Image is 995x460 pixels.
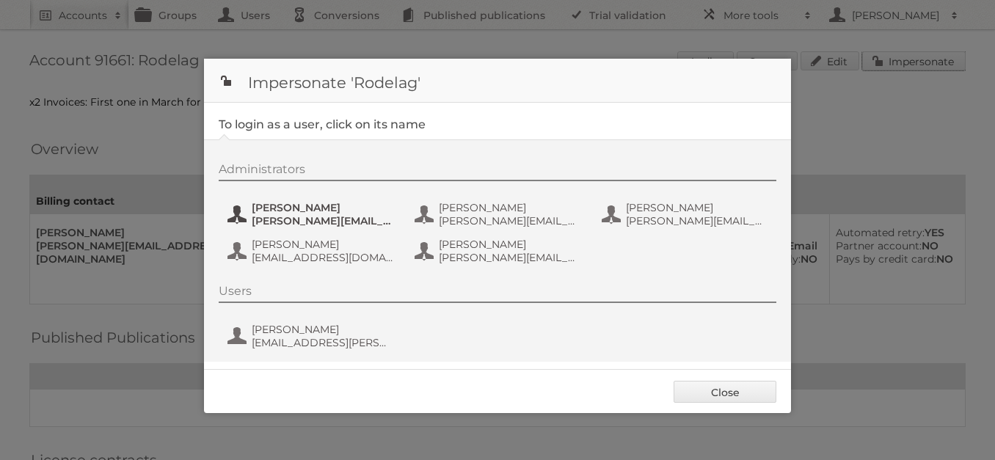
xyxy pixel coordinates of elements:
span: [EMAIL_ADDRESS][DOMAIN_NAME] [252,251,394,264]
span: [EMAIL_ADDRESS][PERSON_NAME][DOMAIN_NAME] [252,336,394,349]
span: [PERSON_NAME][EMAIL_ADDRESS][PERSON_NAME][DOMAIN_NAME] [439,251,581,264]
button: [PERSON_NAME] [PERSON_NAME][EMAIL_ADDRESS][PERSON_NAME][DOMAIN_NAME] [600,200,773,229]
a: Close [674,381,776,403]
div: Users [219,284,776,303]
span: [PERSON_NAME][EMAIL_ADDRESS][PERSON_NAME][DOMAIN_NAME] [439,214,581,227]
span: [PERSON_NAME][EMAIL_ADDRESS][DOMAIN_NAME] [252,214,394,227]
span: [PERSON_NAME] [252,201,394,214]
button: [PERSON_NAME] [PERSON_NAME][EMAIL_ADDRESS][PERSON_NAME][DOMAIN_NAME] [413,236,586,266]
div: Administrators [219,162,776,181]
span: [PERSON_NAME] [439,201,581,214]
span: [PERSON_NAME][EMAIL_ADDRESS][PERSON_NAME][DOMAIN_NAME] [626,214,768,227]
span: [PERSON_NAME] [626,201,768,214]
span: [PERSON_NAME] [252,238,394,251]
h1: Impersonate 'Rodelag' [204,59,791,103]
button: [PERSON_NAME] [EMAIL_ADDRESS][PERSON_NAME][DOMAIN_NAME] [226,321,398,351]
button: [PERSON_NAME] [PERSON_NAME][EMAIL_ADDRESS][DOMAIN_NAME] [226,200,398,229]
button: [PERSON_NAME] [EMAIL_ADDRESS][DOMAIN_NAME] [226,236,398,266]
legend: To login as a user, click on its name [219,117,426,131]
span: [PERSON_NAME] [252,323,394,336]
span: [PERSON_NAME] [439,238,581,251]
button: [PERSON_NAME] [PERSON_NAME][EMAIL_ADDRESS][PERSON_NAME][DOMAIN_NAME] [413,200,586,229]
